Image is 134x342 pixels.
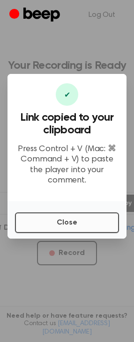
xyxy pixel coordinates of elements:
p: Press Control + V (Mac: ⌘ Command + V) to paste the player into your comment. [15,144,119,186]
div: ✔ [56,83,78,106]
h3: Link copied to your clipboard [15,111,119,137]
button: Close [15,212,119,233]
a: Log Out [79,4,125,26]
a: Beep [9,6,62,24]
